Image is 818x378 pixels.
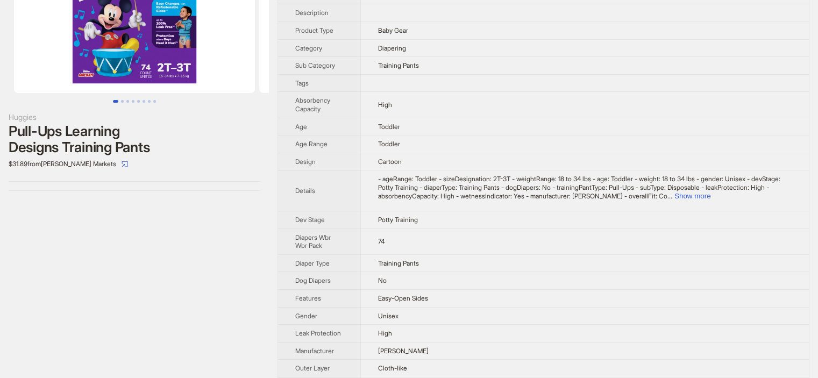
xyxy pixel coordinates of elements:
[378,312,399,320] span: Unisex
[378,61,419,69] span: Training Pants
[295,216,325,224] span: Dev Stage
[295,140,328,148] span: Age Range
[122,161,128,167] span: select
[674,192,710,200] button: Expand
[295,329,341,337] span: Leak Protection
[113,100,118,103] button: Go to slide 1
[378,175,792,200] div: - ageRange: Toddler - sizeDesignation: 2T-3T - weightRange: 18 to 34 lbs - age: Toddler - weight:...
[295,233,331,250] span: Diapers Wbr Wbr Pack
[378,347,429,355] span: [PERSON_NAME]
[9,111,260,123] div: Huggies
[667,192,672,200] span: ...
[9,123,260,155] div: Pull-Ups Learning Designs Training Pants
[378,237,385,245] span: 74
[378,329,392,337] span: High
[378,158,402,166] span: Cartoon
[295,61,335,69] span: Sub Category
[9,155,260,173] div: $31.89 from [PERSON_NAME] Markets
[378,259,419,267] span: Training Pants
[295,96,330,113] span: Absorbency Capacity
[295,44,322,52] span: Category
[153,100,156,103] button: Go to slide 8
[295,158,316,166] span: Design
[148,100,151,103] button: Go to slide 7
[295,294,321,302] span: Features
[295,259,330,267] span: Diaper Type
[378,101,392,109] span: High
[295,79,309,87] span: Tags
[295,276,331,284] span: Dog Diapers
[132,100,134,103] button: Go to slide 4
[121,100,124,103] button: Go to slide 2
[378,140,400,148] span: Toddler
[378,364,407,372] span: Cloth-like
[378,26,408,34] span: Baby Gear
[378,44,406,52] span: Diapering
[378,276,387,284] span: No
[295,364,330,372] span: Outer Layer
[137,100,140,103] button: Go to slide 5
[295,312,317,320] span: Gender
[295,347,334,355] span: Manufacturer
[295,26,333,34] span: Product Type
[295,9,329,17] span: Description
[295,123,307,131] span: Age
[378,216,418,224] span: Potty Training
[378,175,780,199] span: - ageRange: Toddler - sizeDesignation: 2T-3T - weightRange: 18 to 34 lbs - age: Toddler - weight:...
[378,294,428,302] span: Easy-Open Sides
[378,123,400,131] span: Toddler
[295,187,315,195] span: Details
[126,100,129,103] button: Go to slide 3
[143,100,145,103] button: Go to slide 6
